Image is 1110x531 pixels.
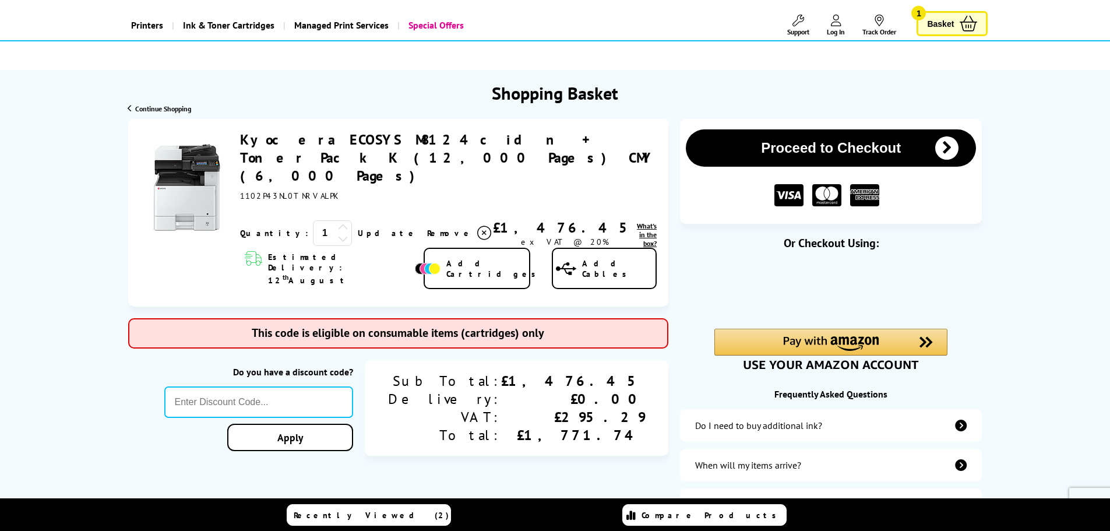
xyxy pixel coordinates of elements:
[695,420,822,431] div: Do I need to buy additional ink?
[427,224,493,242] a: Delete item from your basket
[283,273,288,282] sup: th
[128,104,191,113] a: Continue Shopping
[172,10,283,40] a: Ink & Toner Cartridges
[446,258,542,279] span: Add Cartridges
[637,221,657,248] a: lnk_inthebox
[252,325,544,340] span: This code is eligible on consumable items (cartridges) only
[642,510,783,521] span: Compare Products
[358,228,418,238] a: Update
[164,386,354,418] input: Enter Discount Code...
[774,184,804,207] img: VISA
[927,16,954,31] span: Basket
[787,15,809,36] a: Support
[283,10,397,40] a: Managed Print Services
[492,82,618,104] h1: Shopping Basket
[917,11,988,36] a: Basket 1
[680,235,982,251] div: Or Checkout Using:
[240,228,308,238] span: Quantity:
[135,104,191,113] span: Continue Shopping
[686,129,976,167] button: Proceed to Checkout
[637,221,657,248] span: What's in the box?
[862,15,896,36] a: Track Order
[294,510,449,521] span: Recently Viewed (2)
[122,10,172,40] a: Printers
[388,426,501,444] div: Total:
[388,408,501,426] div: VAT:
[501,390,645,408] div: £0.00
[240,131,653,185] a: Kyocera ECOSYS M8124cidn + Toner Pack K (12,000 Pages) CMY (6,000 Pages)
[680,388,982,400] div: Frequently Asked Questions
[714,269,947,309] iframe: PayPal
[582,258,656,279] span: Add Cables
[240,191,337,201] span: 1102P43NL0TNRVALPK
[268,252,412,286] span: Estimated Delivery: 12 August
[388,372,501,390] div: Sub Total:
[911,6,926,20] span: 1
[827,27,845,36] span: Log In
[183,10,274,40] span: Ink & Toner Cartridges
[493,219,637,237] div: £1,476.45
[397,10,473,40] a: Special Offers
[143,144,231,231] img: Kyocera ECOSYS M8124cidn + Toner Pack K (12,000 Pages) CMY (6,000 Pages)
[287,504,451,526] a: Recently Viewed (2)
[388,390,501,408] div: Delivery:
[680,409,982,442] a: additional-ink
[827,15,845,36] a: Log In
[680,488,982,521] a: additional-cables
[501,426,645,444] div: £1,771.74
[415,263,441,275] img: Add Cartridges
[521,237,609,247] span: ex VAT @ 20%
[501,408,645,426] div: £295.29
[680,449,982,481] a: items-arrive
[812,184,841,207] img: MASTER CARD
[501,372,645,390] div: £1,476.45
[427,228,473,238] span: Remove
[227,424,353,451] a: Apply
[695,459,801,471] div: When will my items arrive?
[622,504,787,526] a: Compare Products
[850,184,879,207] img: American Express
[787,27,809,36] span: Support
[164,366,354,378] div: Do you have a discount code?
[714,329,947,370] div: Amazon Pay - Use your Amazon account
